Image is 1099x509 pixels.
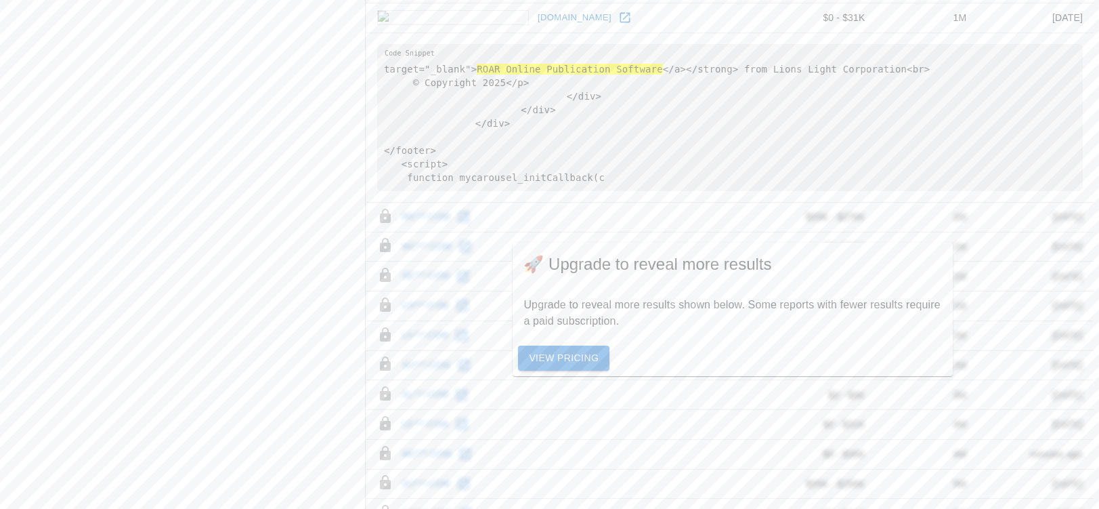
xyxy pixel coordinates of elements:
td: 1M [876,3,977,33]
hl: ROAR Online Publication Software [477,64,663,75]
pre: target="_blank"> </a></strong> from Lions Light Corporation<br> © Copyright 2025</p> </div> </div... [377,44,1083,191]
p: Upgrade to reveal more results shown below. Some reports with fewer results require a paid subscr... [523,297,941,329]
a: [DOMAIN_NAME] [534,7,615,28]
img: masoncounty.com icon [377,10,529,25]
td: $0 - $31K [768,3,876,33]
a: Open masoncounty.com in new window [615,7,635,28]
a: View Pricing [518,346,609,371]
span: 🚀 Upgrade to reveal more results [523,253,941,275]
td: [DATE] [977,3,1094,33]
